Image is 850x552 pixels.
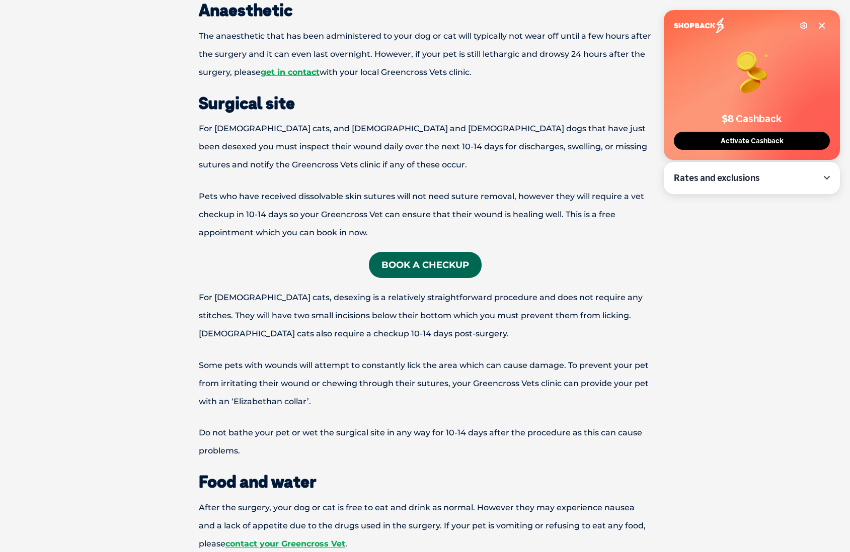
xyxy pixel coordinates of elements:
[164,289,687,343] p: For [DEMOGRAPHIC_DATA] cats, desexing is a relatively straightforward procedure and does not requ...
[369,252,482,278] a: Book a checkup
[164,424,687,460] p: Do not bathe your pet or wet the surgical site in any way for 10-14 days after the procedure as t...
[164,188,687,242] p: Pets who have received dissolvable skin sutures will not need suture removal, however they will r...
[199,93,295,113] strong: Surgical site
[164,120,687,174] p: For [DEMOGRAPHIC_DATA] cats, and [DEMOGRAPHIC_DATA] and [DEMOGRAPHIC_DATA] dogs that have just be...
[261,67,320,77] a: get in contact
[225,539,345,548] a: contact your Greencross Vet
[199,472,317,492] strong: Food and water
[164,27,687,81] p: The anaesthetic that has been administered to your dog or cat will typically not wear off until a...
[164,356,687,411] p: Some pets with wounds will attempt to constantly lick the area which can cause damage. To prevent...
